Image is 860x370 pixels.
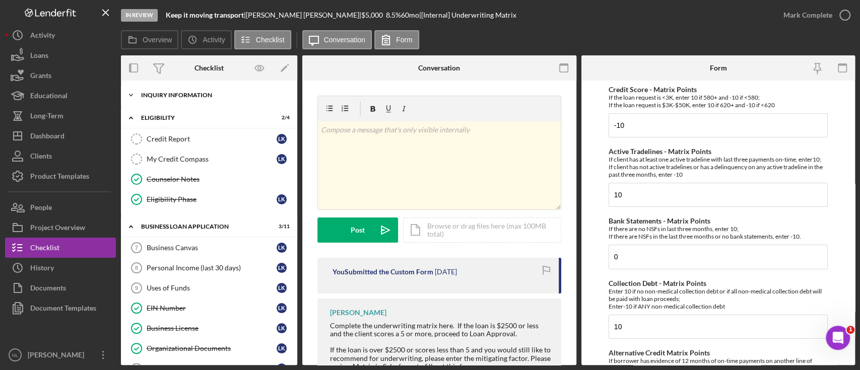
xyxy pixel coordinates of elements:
[5,298,116,318] button: Document Templates
[30,166,89,189] div: Product Templates
[277,194,287,204] div: L K
[609,147,711,156] label: Active Tradelines - Matrix Points
[147,135,277,143] div: Credit Report
[147,195,277,203] div: Eligibility Phase
[121,30,178,49] button: Overview
[126,238,292,258] a: 7Business CanvasLK
[147,175,292,183] div: Counselor Notes
[277,134,287,144] div: L K
[277,283,287,293] div: L K
[126,149,292,169] a: My Credit CompassLK
[783,5,832,25] div: Mark Complete
[302,30,372,49] button: Conversation
[418,64,460,72] div: Conversation
[246,11,361,19] div: [PERSON_NAME] [PERSON_NAME] |
[609,94,828,109] div: If the loan request is <3K, enter 10 if 580+ and -10 if <580; If the loan request is $3K-$50K, en...
[135,285,138,291] tspan: 9
[5,146,116,166] button: Clients
[609,156,828,178] div: If client has at least one active tradeline with last three payments on-time, enter10; If client ...
[386,11,401,19] div: 8.5 %
[30,258,54,280] div: History
[147,155,277,163] div: My Credit Compass
[609,225,828,240] div: If there are no NSFs in last three months, enter 10; If there are NSFs in the last three months o...
[135,265,138,271] tspan: 8
[126,318,292,338] a: Business LicenseLK
[709,64,726,72] div: Form
[126,278,292,298] a: 9Uses of FundsLK
[147,304,277,312] div: EIN Number
[143,36,172,44] label: Overview
[330,322,551,338] div: Complete the underwriting matrix here. If the loan is $2500 or less and the client scores a 5 or ...
[147,244,277,252] div: Business Canvas
[126,189,292,209] a: Eligibility PhaseLK
[351,217,365,243] div: Post
[5,345,116,365] button: NL[PERSON_NAME]
[401,11,419,19] div: 60 mo
[374,30,419,49] button: Form
[5,238,116,258] a: Checklist
[5,126,116,146] button: Dashboard
[121,9,158,22] div: In Review
[141,224,264,230] div: BUSINESS LOAN APPLICATION
[5,86,116,106] a: Educational
[330,309,386,317] div: [PERSON_NAME]
[361,11,386,19] div: $5,000
[147,324,277,332] div: Business License
[5,45,116,65] button: Loans
[277,303,287,313] div: L K
[234,30,291,49] button: Checklist
[30,238,59,260] div: Checklist
[277,323,287,333] div: L K
[5,197,116,217] button: People
[324,36,366,44] label: Conversation
[30,197,52,220] div: People
[330,346,551,370] div: If the loan is over $2500 or scores less than 5 and you would still like to recommend for underwr...
[181,30,231,49] button: Activity
[30,298,96,321] div: Document Templates
[256,36,285,44] label: Checklist
[5,106,116,126] button: Long-Term
[277,263,287,273] div: L K
[30,45,48,68] div: Loans
[277,343,287,353] div: L K
[5,217,116,238] button: Project Overview
[419,11,516,19] div: | [Internal] Underwriting Matrix
[609,287,828,310] div: Enter 10 if no non-medical collection debt or if all non-medical collection debt will be paid wit...
[30,25,55,48] div: Activity
[30,86,68,108] div: Educational
[147,344,277,352] div: Organizational Documents
[5,65,116,86] button: Grants
[126,169,292,189] a: Counselor Notes
[194,64,224,72] div: Checklist
[30,126,64,149] div: Dashboard
[166,11,244,19] b: Keep it moving transport
[25,345,91,367] div: [PERSON_NAME]
[5,278,116,298] button: Documents
[126,338,292,358] a: Organizational DocumentsLK
[141,92,285,98] div: INQUIRY INFORMATION
[609,216,710,225] label: Bank Statements - Matrix Points
[30,217,85,240] div: Project Overview
[147,284,277,292] div: Uses of Funds
[5,258,116,278] button: History
[12,352,19,358] text: NL
[126,298,292,318] a: EIN NumberLK
[166,11,246,19] div: |
[126,129,292,149] a: Credit ReportLK
[147,264,277,272] div: Personal Income (last 30 days)
[609,85,697,94] label: Credit Score - Matrix Points
[333,268,433,276] div: You Submitted the Custom Form
[30,106,63,128] div: Long-Term
[773,5,855,25] button: Mark Complete
[846,326,854,334] span: 1
[5,166,116,186] a: Product Templates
